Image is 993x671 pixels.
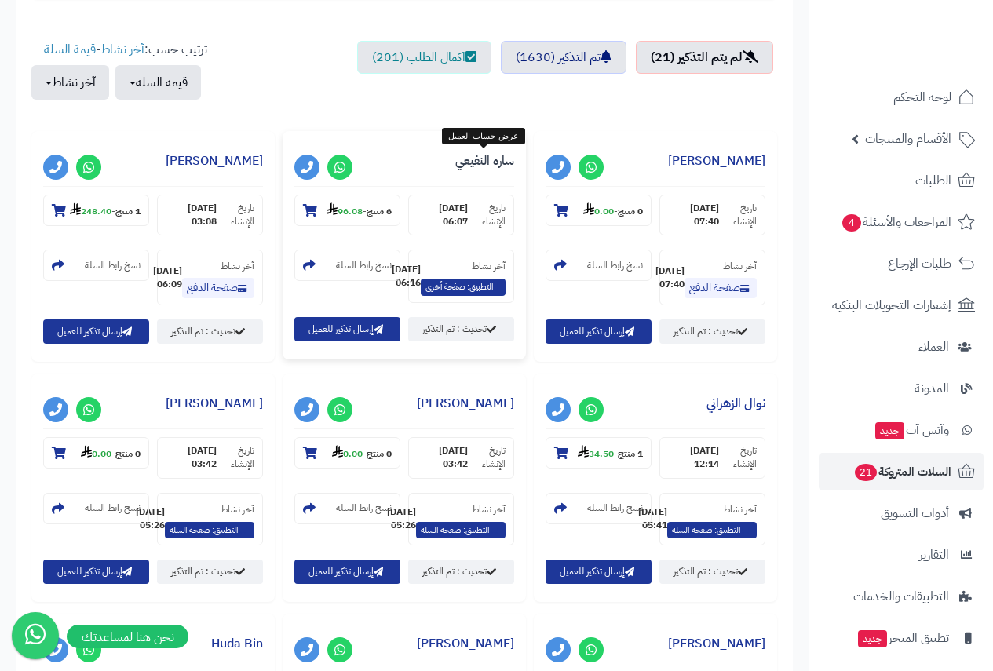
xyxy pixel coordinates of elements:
[881,502,949,524] span: أدوات التسويق
[501,41,626,74] a: تم التذكير (1630)
[294,317,400,341] button: إرسال تذكير للعميل
[211,634,263,653] a: Huda Bin
[915,377,949,399] span: المدونة
[294,195,400,226] section: 6 منتج-96.08
[416,522,506,539] span: التطبيق: صفحة السلة
[706,394,765,413] a: نوال الزهراني
[915,170,951,191] span: الطلبات
[578,447,614,461] strong: 34.50
[723,502,757,516] small: آخر نشاط
[115,204,141,218] strong: 1 منتج
[43,493,149,524] section: نسخ رابط السلة
[546,319,652,344] button: إرسال تذكير للعميل
[819,453,984,490] a: السلات المتروكة21
[221,259,254,273] small: آخر نشاط
[893,86,951,108] span: لوحة التحكم
[841,211,951,233] span: المراجعات والأسئلة
[327,202,392,218] small: -
[819,328,984,366] a: العملاء
[332,447,363,461] strong: 0.00
[43,437,149,469] section: 0 منتج-0.00
[217,444,254,471] small: تاريخ الإنشاء
[723,259,757,273] small: آخر نشاط
[115,65,201,100] button: قيمة السلة
[919,544,949,566] span: التقارير
[43,319,149,344] button: إرسال تذكير للعميل
[455,151,514,170] a: ساره النفيعي
[819,286,984,324] a: إشعارات التحويلات البنكية
[865,128,951,150] span: الأقسام والمنتجات
[546,195,652,226] section: 0 منتج-0.00
[472,502,506,516] small: آخر نشاط
[468,444,506,471] small: تاريخ الإنشاء
[819,411,984,449] a: وآتس آبجديد
[888,253,951,275] span: طلبات الإرجاع
[392,263,421,290] strong: [DATE] 06:16
[668,444,719,471] strong: [DATE] 12:14
[44,40,96,59] a: قيمة السلة
[43,195,149,226] section: 1 منتج-248.40
[853,585,949,607] span: التطبيقات والخدمات
[546,250,652,281] section: نسخ رابط السلة
[31,41,207,100] ul: ترتيب حسب: -
[918,336,949,358] span: العملاء
[472,259,506,273] small: آخر نشاط
[659,319,765,344] a: تحديث : تم التذكير
[819,619,984,657] a: تطبيق المتجرجديد
[819,78,984,116] a: لوحة التحكم
[294,560,400,584] button: إرسال تذكير للعميل
[667,522,757,539] span: التطبيق: صفحة السلة
[417,202,468,228] strong: [DATE] 06:07
[357,41,491,74] a: اكمال الطلب (201)
[294,493,400,524] section: نسخ رابط السلة
[367,447,392,461] strong: 0 منتج
[819,370,984,407] a: المدونة
[417,394,514,413] a: [PERSON_NAME]
[618,447,643,461] strong: 1 منتج
[853,461,951,483] span: السلات المتروكة
[43,560,149,584] button: إرسال تذكير للعميل
[43,250,149,281] section: نسخ رابط السلة
[819,245,984,283] a: طلبات الإرجاع
[442,128,525,145] div: عرض حساب العميل
[70,202,141,218] small: -
[819,162,984,199] a: الطلبات
[875,422,904,439] span: جديد
[856,627,949,649] span: تطبيق المتجر
[182,278,254,298] a: صفحة الدفع
[819,494,984,532] a: أدوات التسويق
[668,202,719,228] strong: [DATE] 07:40
[636,41,773,74] a: لم يتم التذكير (21)
[81,447,111,461] strong: 0.00
[668,634,765,653] a: [PERSON_NAME]
[327,204,363,218] strong: 96.08
[685,278,757,298] a: صفحة الدفع
[165,522,254,539] span: التطبيق: صفحة السلة
[85,501,141,515] small: نسخ رابط السلة
[336,259,392,272] small: نسخ رابط السلة
[468,202,506,228] small: تاريخ الإنشاء
[70,204,111,218] strong: 248.40
[719,444,757,471] small: تاريخ الإنشاء
[408,317,514,341] a: تحديث : تم التذكير
[85,259,141,272] small: نسخ رابط السلة
[659,560,765,584] a: تحديث : تم التذكير
[166,444,217,471] strong: [DATE] 03:42
[153,264,182,291] strong: [DATE] 06:09
[668,151,765,170] a: [PERSON_NAME]
[417,444,468,471] strong: [DATE] 03:42
[157,560,263,584] a: تحديث : تم التذكير
[819,203,984,241] a: المراجعات والأسئلة4
[819,578,984,615] a: التطبيقات والخدمات
[336,501,392,515] small: نسخ رابط السلة
[546,560,652,584] button: إرسال تذكير للعميل
[655,264,685,291] strong: [DATE] 07:40
[819,536,984,574] a: التقارير
[417,634,514,653] a: [PERSON_NAME]
[217,202,254,228] small: تاريخ الإنشاء
[855,464,877,481] span: 21
[578,445,643,461] small: -
[618,204,643,218] strong: 0 منتج
[81,445,141,461] small: -
[166,151,263,170] a: [PERSON_NAME]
